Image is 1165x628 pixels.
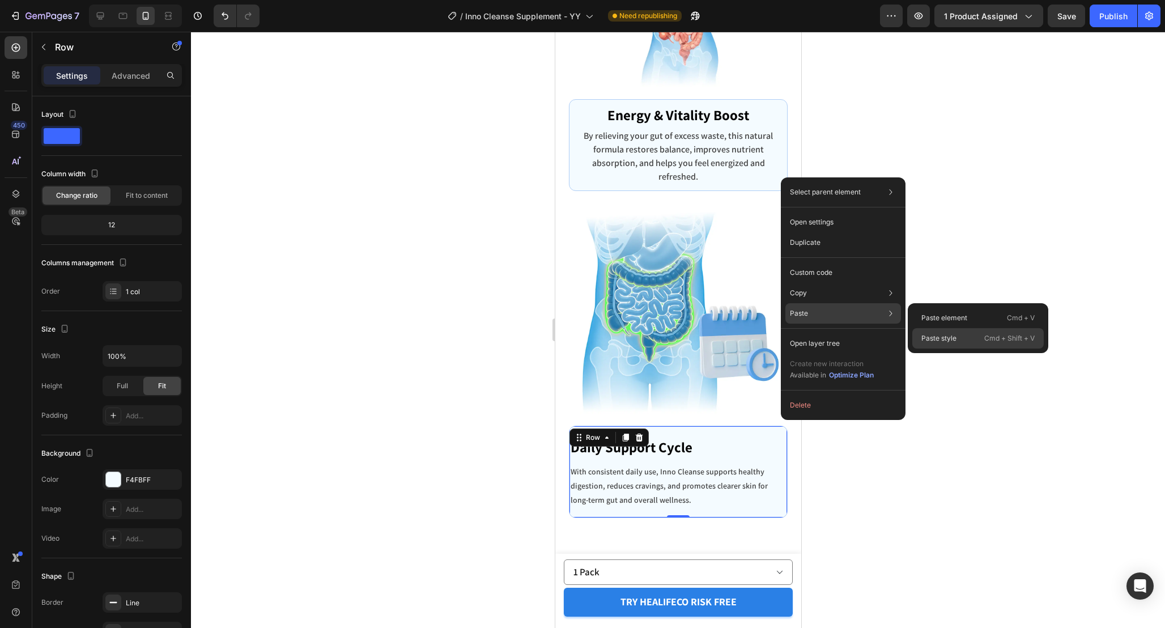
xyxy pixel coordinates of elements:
[41,597,63,608] div: Border
[790,371,826,379] span: Available in
[74,9,79,23] p: 7
[41,569,78,584] div: Shape
[117,381,128,391] span: Full
[41,446,96,461] div: Background
[126,190,168,201] span: Fit to content
[790,308,808,319] p: Paste
[41,533,59,544] div: Video
[790,338,840,349] p: Open layer tree
[1090,5,1137,27] button: Publish
[944,10,1018,22] span: 1 product assigned
[103,346,181,366] input: Auto
[41,381,62,391] div: Height
[555,32,801,628] iframe: Design area
[790,187,861,197] p: Select parent element
[41,167,101,182] div: Column width
[1048,5,1085,27] button: Save
[56,70,88,82] p: Settings
[921,333,956,343] p: Paste style
[5,5,84,27] button: 7
[126,598,179,608] div: Line
[785,395,901,415] button: Delete
[921,313,967,323] p: Paste element
[934,5,1043,27] button: 1 product assigned
[460,10,463,22] span: /
[828,370,874,381] button: Optimize Plan
[41,504,61,514] div: Image
[126,411,179,421] div: Add...
[790,358,874,370] p: Create new interaction
[11,121,27,130] div: 450
[126,287,179,297] div: 1 col
[214,5,260,27] div: Undo/Redo
[41,351,60,361] div: Width
[790,217,834,227] p: Open settings
[41,107,79,122] div: Layout
[790,237,820,248] p: Duplicate
[41,410,67,421] div: Padding
[41,474,59,485] div: Color
[790,268,832,278] p: Custom code
[790,288,807,298] p: Copy
[41,286,60,296] div: Order
[619,11,677,21] span: Need republishing
[8,207,27,217] div: Beta
[126,475,179,485] div: F4FBFF
[1126,572,1154,600] div: Open Intercom Messenger
[829,370,874,380] div: Optimize Plan
[126,534,179,544] div: Add...
[41,322,71,337] div: Size
[1099,10,1128,22] div: Publish
[465,10,581,22] span: Inno Cleanse Supplement - YY
[55,40,151,54] p: Row
[1007,312,1035,324] p: Cmd + V
[41,256,130,271] div: Columns management
[158,381,166,391] span: Fit
[112,70,150,82] p: Advanced
[1057,11,1076,21] span: Save
[56,190,97,201] span: Change ratio
[126,504,179,515] div: Add...
[984,333,1035,344] p: Cmd + Shift + V
[44,217,180,233] div: 12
